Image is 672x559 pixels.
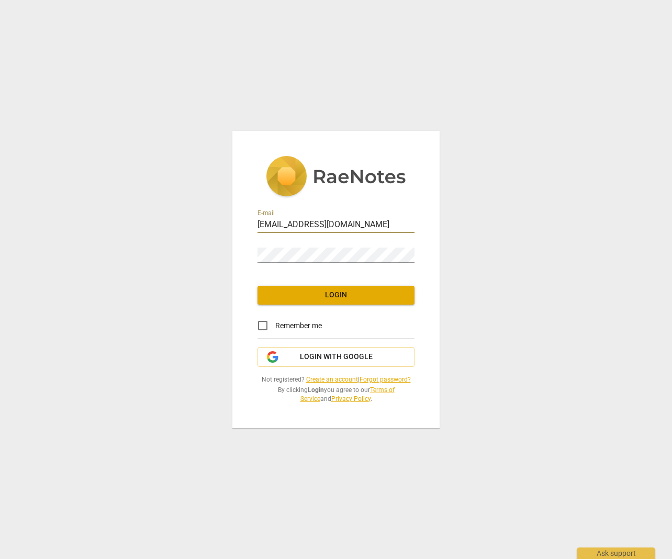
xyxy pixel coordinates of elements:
b: Login [308,386,324,394]
a: Terms of Service [300,386,395,403]
button: Login with Google [257,347,415,367]
span: Not registered? | [257,375,415,384]
div: Ask support [577,547,655,559]
a: Create an account [306,376,358,383]
button: Login [257,286,415,305]
span: Remember me [275,320,322,331]
span: Login [266,290,406,300]
a: Forgot password? [360,376,411,383]
img: 5ac2273c67554f335776073100b6d88f.svg [266,156,406,199]
span: Login with Google [300,352,373,362]
label: E-mail [257,210,275,217]
a: Privacy Policy [331,395,371,403]
span: By clicking you agree to our and . [257,386,415,403]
